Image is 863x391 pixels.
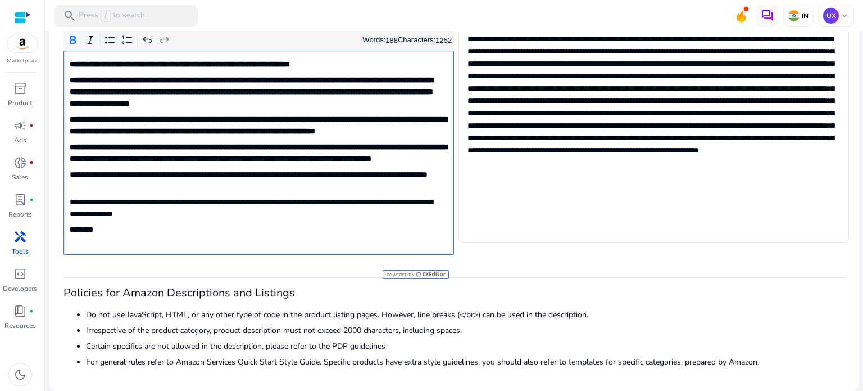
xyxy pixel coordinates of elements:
[788,10,800,21] img: in.svg
[101,10,111,22] span: /
[13,119,27,132] span: campaign
[86,309,844,321] li: Do not use JavaScript, HTML, or any other type of code in the product listing pages. However, lin...
[7,35,38,52] img: amazon.svg
[8,209,32,219] p: Reports
[823,8,839,24] p: UX
[29,160,34,165] span: fiber_manual_record
[13,230,27,244] span: handyman
[63,286,844,300] h3: Policies for Amazon Descriptions and Listings
[7,57,38,65] p: Marketplace
[13,304,27,318] span: book_4
[13,193,27,206] span: lab_profile
[4,321,36,331] p: Resources
[29,197,34,202] span: fiber_manual_record
[29,123,34,128] span: fiber_manual_record
[86,325,844,336] li: Irrespective of the product category, product description must not exceed 2000 characters, includ...
[435,36,452,44] label: 1252
[8,98,32,108] p: Product
[13,156,27,169] span: donut_small
[800,11,809,20] p: IN
[385,272,414,277] span: Powered by
[63,30,454,51] div: Editor toolbar
[12,246,29,257] p: Tools
[385,36,398,44] label: 188
[362,33,452,47] div: Words: Characters:
[14,135,26,145] p: Ads
[86,340,844,352] li: Certain specifics are not allowed in the description, please refer to the PDP guidelines
[79,10,145,22] p: Press to search
[29,309,34,313] span: fiber_manual_record
[13,82,27,95] span: inventory_2
[13,368,27,381] span: dark_mode
[3,284,37,294] p: Developers
[840,11,849,20] span: keyboard_arrow_down
[63,51,454,255] div: Rich Text Editor. Editing area: main. Press Alt+0 for help.
[86,356,844,368] li: For general rules refer to Amazon Services Quick Start Style Guide. Specific products have extra ...
[13,267,27,281] span: code_blocks
[63,9,76,23] span: search
[12,172,28,182] p: Sales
